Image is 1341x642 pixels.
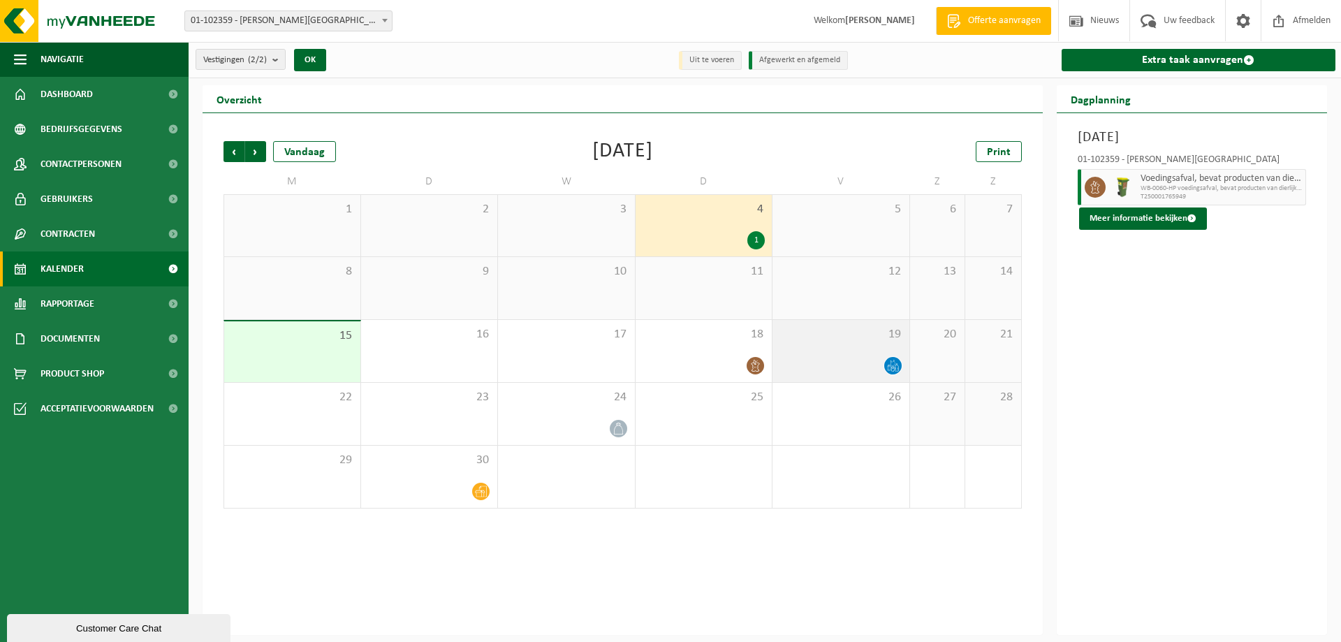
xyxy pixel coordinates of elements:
[779,390,902,405] span: 26
[976,141,1022,162] a: Print
[845,15,915,26] strong: [PERSON_NAME]
[231,328,353,344] span: 15
[1078,155,1307,169] div: 01-102359 - [PERSON_NAME][GEOGRAPHIC_DATA]
[917,327,958,342] span: 20
[1141,173,1303,184] span: Voedingsafval, bevat producten van dierlijke oorsprong, onverpakt, categorie 3
[203,85,276,112] h2: Overzicht
[41,77,93,112] span: Dashboard
[231,390,353,405] span: 22
[231,453,353,468] span: 29
[1079,207,1207,230] button: Meer informatie bekijken
[779,327,902,342] span: 19
[592,141,653,162] div: [DATE]
[41,356,104,391] span: Product Shop
[203,50,267,71] span: Vestigingen
[972,327,1013,342] span: 21
[223,169,361,194] td: M
[779,202,902,217] span: 5
[1057,85,1145,112] h2: Dagplanning
[643,202,765,217] span: 4
[972,264,1013,279] span: 14
[917,390,958,405] span: 27
[936,7,1051,35] a: Offerte aanvragen
[505,264,628,279] span: 10
[41,251,84,286] span: Kalender
[747,231,765,249] div: 1
[41,321,100,356] span: Documenten
[636,169,773,194] td: D
[643,390,765,405] span: 25
[41,391,154,426] span: Acceptatievoorwaarden
[917,264,958,279] span: 13
[987,147,1011,158] span: Print
[184,10,393,31] span: 01-102359 - CHARLES KESTELEYN - GENT
[196,49,286,70] button: Vestigingen(2/2)
[505,202,628,217] span: 3
[223,141,244,162] span: Vorige
[7,611,233,642] iframe: chat widget
[368,264,491,279] span: 9
[917,202,958,217] span: 6
[245,141,266,162] span: Volgende
[41,147,122,182] span: Contactpersonen
[41,217,95,251] span: Contracten
[972,390,1013,405] span: 28
[643,264,765,279] span: 11
[1113,177,1134,198] img: WB-0060-HPE-GN-50
[679,51,742,70] li: Uit te voeren
[1062,49,1336,71] a: Extra taak aanvragen
[185,11,392,31] span: 01-102359 - CHARLES KESTELEYN - GENT
[1141,193,1303,201] span: T250001765949
[41,286,94,321] span: Rapportage
[772,169,910,194] td: V
[643,327,765,342] span: 18
[965,14,1044,28] span: Offerte aanvragen
[41,182,93,217] span: Gebruikers
[361,169,499,194] td: D
[505,327,628,342] span: 17
[972,202,1013,217] span: 7
[1078,127,1307,148] h3: [DATE]
[368,390,491,405] span: 23
[505,390,628,405] span: 24
[41,42,84,77] span: Navigatie
[273,141,336,162] div: Vandaag
[231,202,353,217] span: 1
[368,453,491,468] span: 30
[498,169,636,194] td: W
[231,264,353,279] span: 8
[965,169,1021,194] td: Z
[749,51,848,70] li: Afgewerkt en afgemeld
[294,49,326,71] button: OK
[779,264,902,279] span: 12
[41,112,122,147] span: Bedrijfsgegevens
[910,169,966,194] td: Z
[368,327,491,342] span: 16
[1141,184,1303,193] span: WB-0060-HP voedingsafval, bevat producten van dierlijke oors
[368,202,491,217] span: 2
[248,55,267,64] count: (2/2)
